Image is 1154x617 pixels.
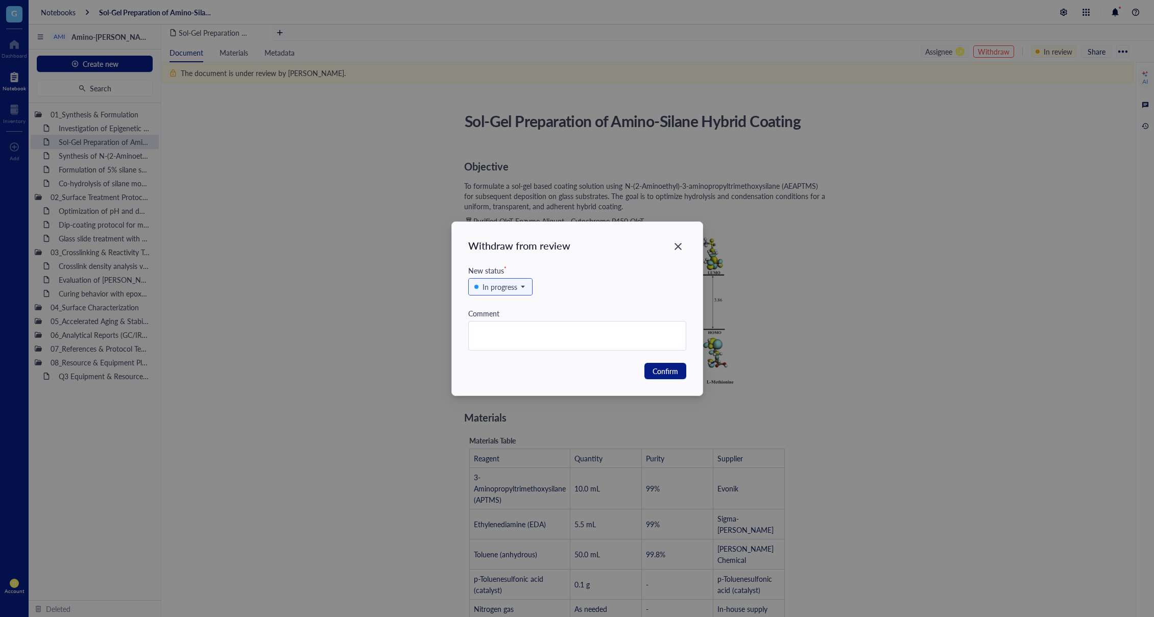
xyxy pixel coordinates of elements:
[644,363,686,379] button: Confirm
[669,238,686,255] button: Close
[468,238,686,253] div: Withdraw from review
[468,265,686,276] div: New status
[483,281,517,292] div: In progress
[669,240,686,253] span: Close
[652,365,678,377] span: Confirm
[468,308,686,319] div: Comment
